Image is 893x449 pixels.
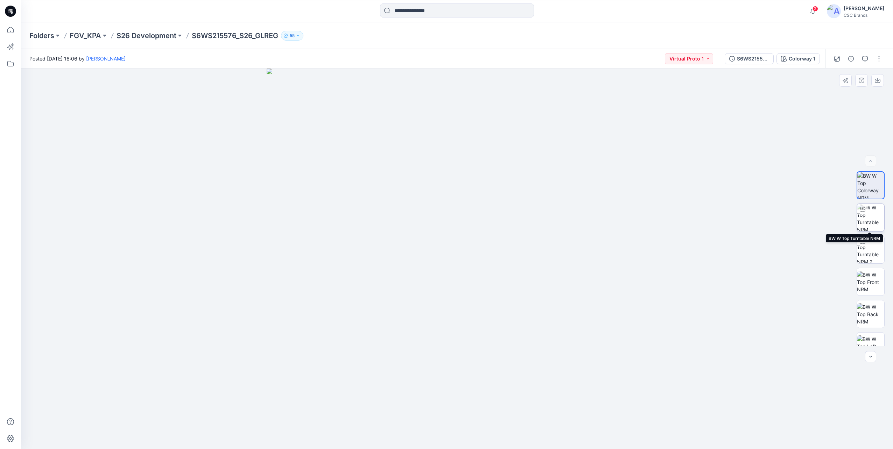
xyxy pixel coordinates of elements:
[857,271,884,293] img: BW W Top Front NRM
[844,13,884,18] div: CSC Brands
[845,53,857,64] button: Details
[267,69,647,449] img: eyJhbGciOiJIUzI1NiIsImtpZCI6IjAiLCJzbHQiOiJzZXMiLCJ0eXAiOiJKV1QifQ.eyJkYXRhIjp7InR5cGUiOiJzdG9yYW...
[857,303,884,325] img: BW W Top Back NRM
[29,55,126,62] span: Posted [DATE] 16:06 by
[281,31,303,41] button: 55
[70,31,101,41] a: FGV_KPA
[857,204,884,231] img: BW W Top Turntable NRM
[776,53,820,64] button: Colorway 1
[844,4,884,13] div: [PERSON_NAME]
[29,31,54,41] a: Folders
[737,55,769,63] div: S6WS215576_S26_GLREG_VP1
[192,31,278,41] p: S6WS215576_S26_GLREG
[857,335,884,357] img: BW W Top Left NRM
[857,172,884,199] img: BW W Top Colorway NRM
[827,4,841,18] img: avatar
[813,6,818,12] span: 2
[290,32,295,40] p: 55
[789,55,815,63] div: Colorway 1
[117,31,176,41] a: S26 Development
[86,56,126,62] a: [PERSON_NAME]
[725,53,774,64] button: S6WS215576_S26_GLREG_VP1
[857,236,884,263] img: BW W Top Turntable NRM 2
